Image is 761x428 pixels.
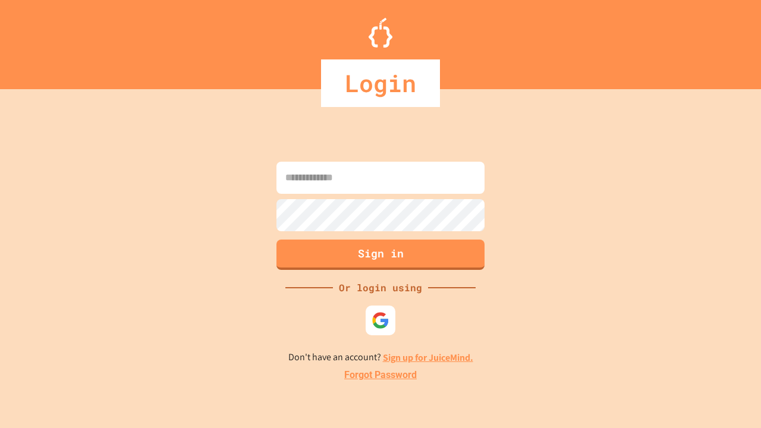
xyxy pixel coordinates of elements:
[276,240,485,270] button: Sign in
[333,281,428,295] div: Or login using
[344,368,417,382] a: Forgot Password
[321,59,440,107] div: Login
[288,350,473,365] p: Don't have an account?
[369,18,392,48] img: Logo.svg
[383,351,473,364] a: Sign up for JuiceMind.
[372,311,389,329] img: google-icon.svg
